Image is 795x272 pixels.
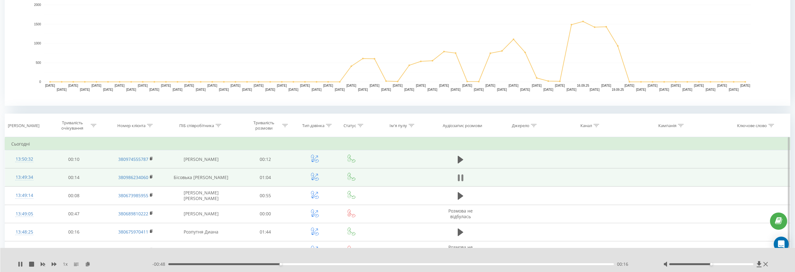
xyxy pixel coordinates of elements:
[512,123,529,128] div: Джерело
[45,84,55,87] text: [DATE]
[8,123,39,128] div: [PERSON_NAME]
[167,150,235,168] td: [PERSON_NAME]
[126,88,136,91] text: [DATE]
[235,223,296,241] td: 01:44
[43,187,104,205] td: 00:08
[509,84,519,87] text: [DATE]
[717,84,727,87] text: [DATE]
[80,88,90,91] text: [DATE]
[11,189,37,202] div: 13:49:14
[43,150,104,168] td: 00:10
[117,123,145,128] div: Номер клієнта
[173,88,183,91] text: [DATE]
[91,84,101,87] text: [DATE]
[196,88,206,91] text: [DATE]
[277,84,287,87] text: [DATE]
[11,153,37,165] div: 13:50:32
[34,23,41,26] text: 1500
[235,241,296,259] td: 00:00
[34,42,41,45] text: 1000
[288,88,298,91] text: [DATE]
[167,223,235,241] td: Розпутня Диана
[118,156,148,162] a: 380974555787
[577,84,589,87] text: 16.09.25
[103,88,113,91] text: [DATE]
[448,244,473,256] span: Розмова не відбулась
[184,84,194,87] text: [DATE]
[612,88,624,91] text: 19.09.25
[601,84,611,87] text: [DATE]
[138,84,148,87] text: [DATE]
[231,84,241,87] text: [DATE]
[219,88,229,91] text: [DATE]
[658,123,676,128] div: Кампанія
[532,84,542,87] text: [DATE]
[118,192,148,198] a: 380673985955
[369,84,380,87] text: [DATE]
[358,88,368,91] text: [DATE]
[43,168,104,187] td: 00:14
[167,168,235,187] td: Бісовька [PERSON_NAME]
[235,150,296,168] td: 00:12
[416,84,426,87] text: [DATE]
[694,84,704,87] text: [DATE]
[36,61,41,64] text: 500
[390,123,407,128] div: Ім'я пулу
[590,88,600,91] text: [DATE]
[393,84,403,87] text: [DATE]
[580,123,592,128] div: Канал
[312,88,322,91] text: [DATE]
[706,88,716,91] text: [DATE]
[740,84,750,87] text: [DATE]
[555,84,565,87] text: [DATE]
[404,88,414,91] text: [DATE]
[43,223,104,241] td: 00:16
[11,208,37,220] div: 13:49:05
[451,88,461,91] text: [DATE]
[56,120,89,131] div: Тривалість очікування
[167,205,235,223] td: [PERSON_NAME]
[439,84,449,87] text: [DATE]
[11,244,37,256] div: 13:48:25
[235,205,296,223] td: 00:00
[486,84,496,87] text: [DATE]
[118,229,148,235] a: 380675970411
[5,138,790,150] td: Сьогодні
[11,226,37,238] div: 13:48:25
[648,84,658,87] text: [DATE]
[729,88,739,91] text: [DATE]
[335,88,345,91] text: [DATE]
[344,123,356,128] div: Статус
[671,84,681,87] text: [DATE]
[167,241,235,259] td: Луканьє [PERSON_NAME]
[279,263,282,265] div: Accessibility label
[381,88,391,91] text: [DATE]
[774,237,789,252] div: Open Intercom Messenger
[636,88,646,91] text: [DATE]
[617,261,628,267] span: 00:16
[68,84,78,87] text: [DATE]
[161,84,171,87] text: [DATE]
[567,88,577,91] text: [DATE]
[346,84,356,87] text: [DATE]
[474,88,484,91] text: [DATE]
[118,247,148,253] a: 380981791997
[207,84,217,87] text: [DATE]
[34,3,41,7] text: 2000
[710,263,712,265] div: Accessibility label
[63,261,68,267] span: 1 x
[543,88,553,91] text: [DATE]
[497,88,507,91] text: [DATE]
[57,88,67,91] text: [DATE]
[179,123,214,128] div: ПІБ співробітника
[118,174,148,180] a: 380986234060
[659,88,669,91] text: [DATE]
[462,84,472,87] text: [DATE]
[254,84,264,87] text: [DATE]
[235,168,296,187] td: 01:04
[39,80,41,84] text: 0
[152,261,168,267] span: - 00:48
[427,88,437,91] text: [DATE]
[300,84,310,87] text: [DATE]
[242,88,252,91] text: [DATE]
